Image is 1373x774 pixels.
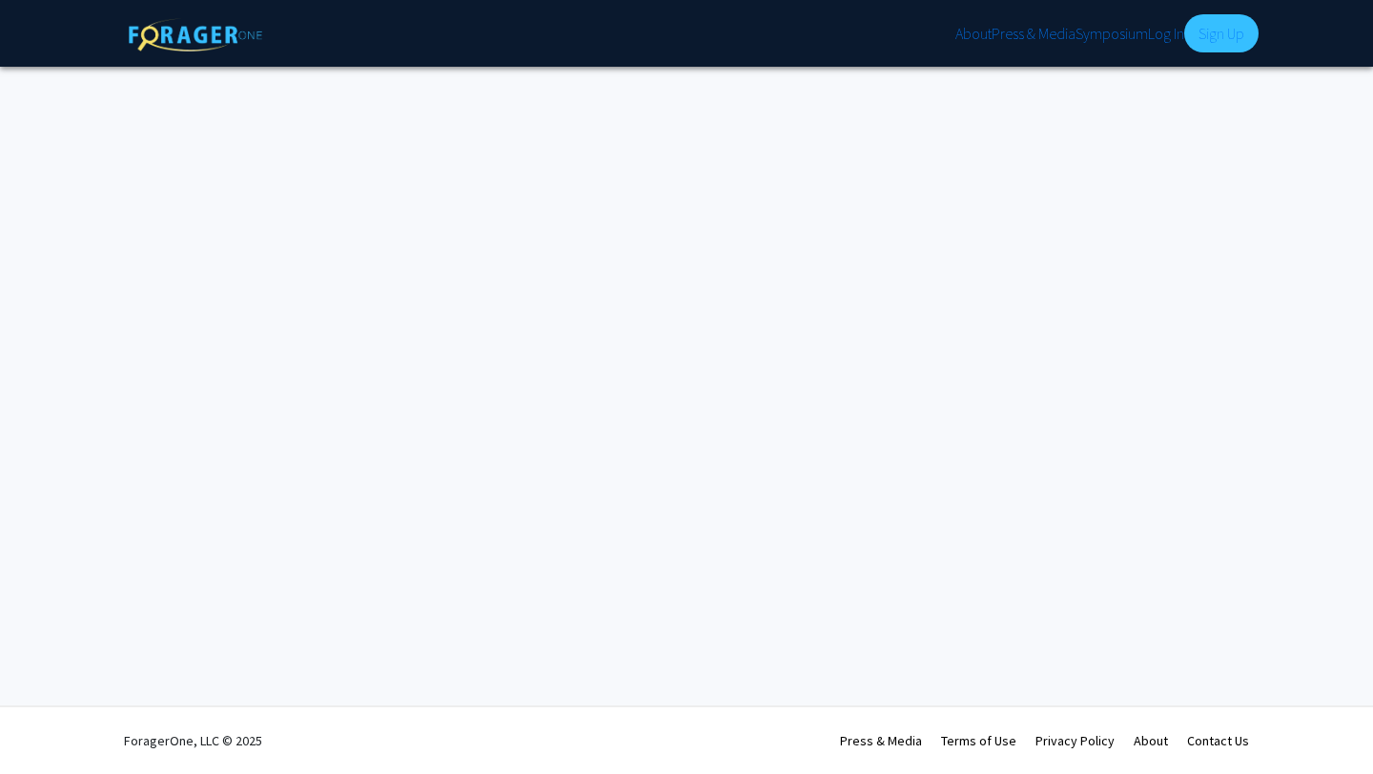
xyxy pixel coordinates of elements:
[129,18,262,51] img: ForagerOne Logo
[941,732,1016,749] a: Terms of Use
[1184,14,1259,52] a: Sign Up
[124,707,262,774] div: ForagerOne, LLC © 2025
[840,732,922,749] a: Press & Media
[1187,732,1249,749] a: Contact Us
[1035,732,1115,749] a: Privacy Policy
[1134,732,1168,749] a: About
